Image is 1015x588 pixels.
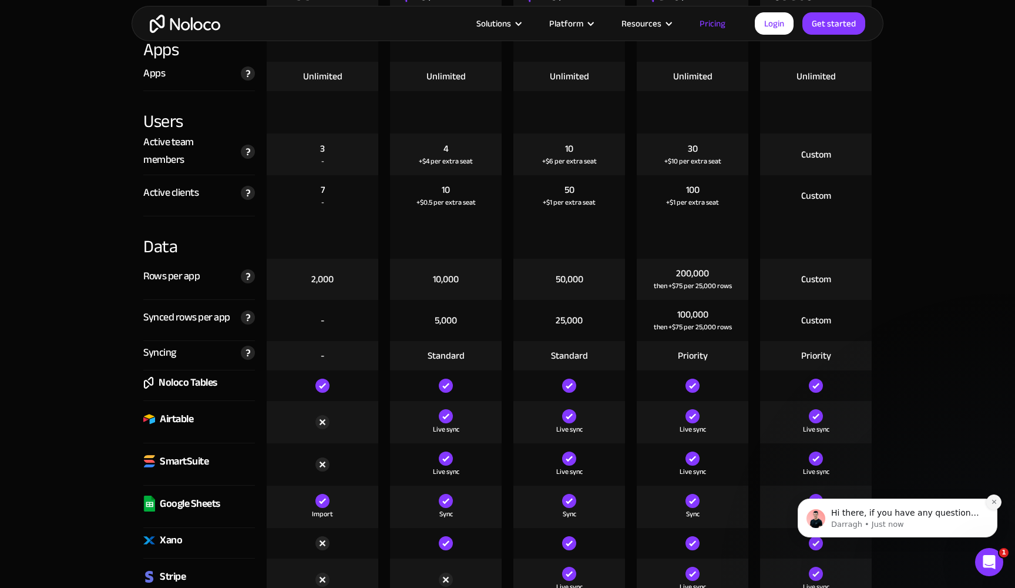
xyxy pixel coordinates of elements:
[673,70,712,83] div: Unlimited
[143,216,255,259] div: Data
[435,314,457,327] div: 5,000
[796,70,836,83] div: Unlimited
[143,344,176,362] div: Syncing
[556,423,583,435] div: Live sync
[686,183,700,196] div: 100
[621,16,661,31] div: Resources
[160,495,220,513] div: Google Sheets
[206,69,221,85] button: Dismiss notification
[543,196,596,208] div: +$1 per extra seat
[143,65,165,82] div: Apps
[654,321,732,333] div: then +$75 per 25,000 rows
[303,70,342,83] div: Unlimited
[321,155,324,167] div: -
[688,142,698,155] div: 30
[801,189,831,202] div: Custom
[416,196,476,208] div: +$0.5 per extra seat
[26,84,45,103] img: Profile image for Darragh
[51,94,203,105] p: Message from Darragh, sent Just now
[542,155,597,167] div: +$6 per extra seat
[676,267,709,280] div: 200,000
[419,155,473,167] div: +$4 per extra seat
[563,508,576,520] div: Sync
[999,548,1009,557] span: 1
[755,12,794,35] a: Login
[433,466,459,477] div: Live sync
[550,70,589,83] div: Unlimited
[801,273,831,286] div: Custom
[439,508,453,520] div: Sync
[462,16,535,31] div: Solutions
[476,16,511,31] div: Solutions
[143,91,255,133] div: Users
[607,16,685,31] div: Resources
[311,273,334,286] div: 2,000
[51,82,203,94] p: Hi there, if you have any questions about our pricing, just let us know! Darragh
[677,308,708,321] div: 100,000
[556,466,583,477] div: Live sync
[160,568,186,586] div: Stripe
[433,423,459,435] div: Live sync
[321,349,324,362] div: -
[664,155,721,167] div: +$10 per extra seat
[160,453,209,470] div: SmartSuite
[686,508,700,520] div: Sync
[666,196,719,208] div: +$1 per extra seat
[801,314,831,327] div: Custom
[680,423,706,435] div: Live sync
[556,273,583,286] div: 50,000
[143,37,255,62] div: Apps
[549,16,583,31] div: Platform
[975,548,1003,576] iframe: Intercom live chat
[685,16,740,31] a: Pricing
[143,268,200,285] div: Rows per app
[556,314,583,327] div: 25,000
[802,12,865,35] a: Get started
[564,183,574,196] div: 50
[426,70,466,83] div: Unlimited
[535,16,607,31] div: Platform
[654,280,732,292] div: then +$75 per 25,000 rows
[565,142,573,155] div: 10
[678,349,708,362] div: Priority
[143,133,235,169] div: Active team members
[801,349,831,362] div: Priority
[780,425,1015,556] iframe: Intercom notifications message
[321,183,325,196] div: 7
[320,142,325,155] div: 3
[143,184,199,202] div: Active clients
[442,183,450,196] div: 10
[18,73,217,112] div: message notification from Darragh, Just now. Hi there, if you have any questions about our pricin...
[160,532,182,549] div: Xano
[428,349,465,362] div: Standard
[321,314,324,327] div: -
[551,349,588,362] div: Standard
[433,273,459,286] div: 10,000
[312,508,333,520] div: Import
[150,15,220,33] a: home
[801,148,831,161] div: Custom
[160,410,193,428] div: Airtable
[159,374,217,392] div: Noloco Tables
[321,196,324,208] div: -
[803,423,829,435] div: Live sync
[143,309,230,326] div: Synced rows per app
[443,142,449,155] div: 4
[680,466,706,477] div: Live sync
